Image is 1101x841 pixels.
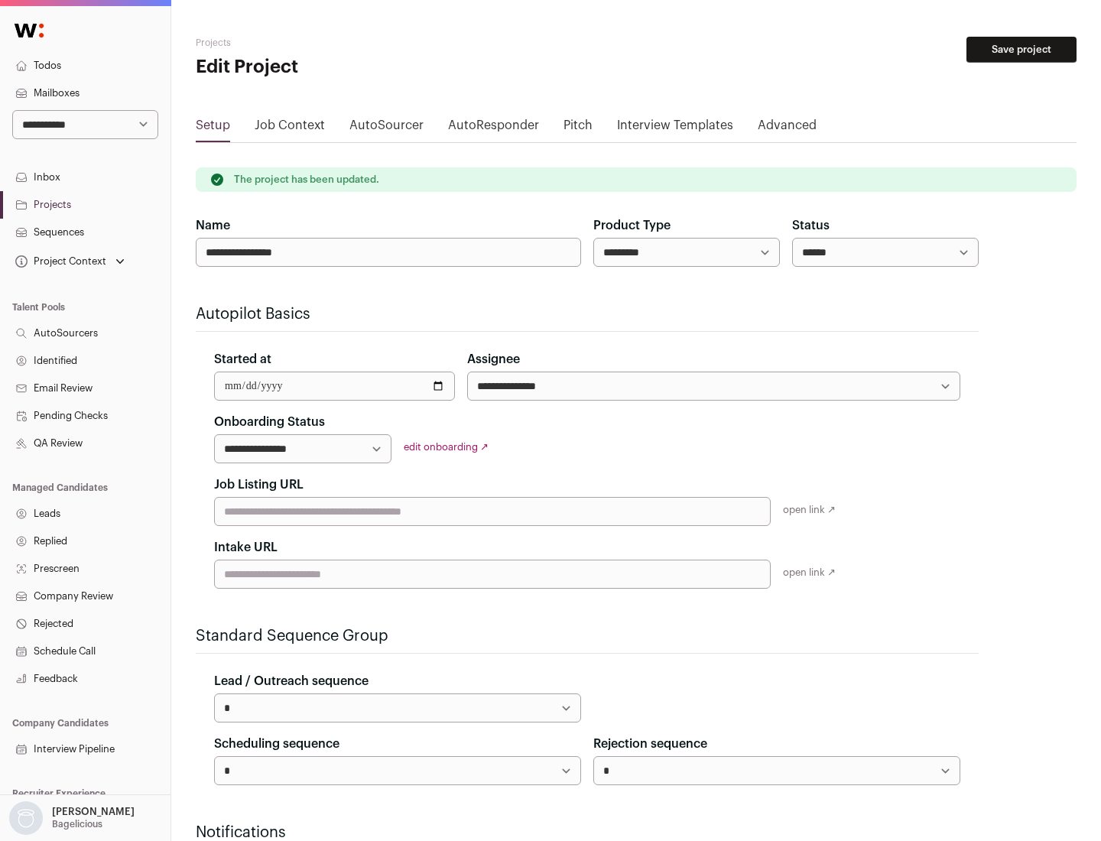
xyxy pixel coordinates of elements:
h2: Projects [196,37,489,49]
label: Status [792,216,830,235]
p: [PERSON_NAME] [52,806,135,818]
label: Intake URL [214,538,278,557]
label: Lead / Outreach sequence [214,672,369,690]
a: Job Context [255,116,325,141]
h1: Edit Project [196,55,489,80]
button: Open dropdown [12,251,128,272]
a: Setup [196,116,230,141]
a: edit onboarding ↗ [404,442,489,452]
label: Assignee [467,350,520,369]
a: AutoSourcer [349,116,424,141]
a: AutoResponder [448,116,539,141]
label: Onboarding Status [214,413,325,431]
p: The project has been updated. [234,174,379,186]
button: Open dropdown [6,801,138,835]
h2: Standard Sequence Group [196,625,979,647]
h2: Autopilot Basics [196,304,979,325]
a: Advanced [758,116,817,141]
a: Interview Templates [617,116,733,141]
label: Name [196,216,230,235]
button: Save project [966,37,1077,63]
a: Pitch [563,116,593,141]
label: Started at [214,350,271,369]
label: Rejection sequence [593,735,707,753]
img: nopic.png [9,801,43,835]
label: Product Type [593,216,671,235]
label: Job Listing URL [214,476,304,494]
label: Scheduling sequence [214,735,339,753]
p: Bagelicious [52,818,102,830]
div: Project Context [12,255,106,268]
img: Wellfound [6,15,52,46]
